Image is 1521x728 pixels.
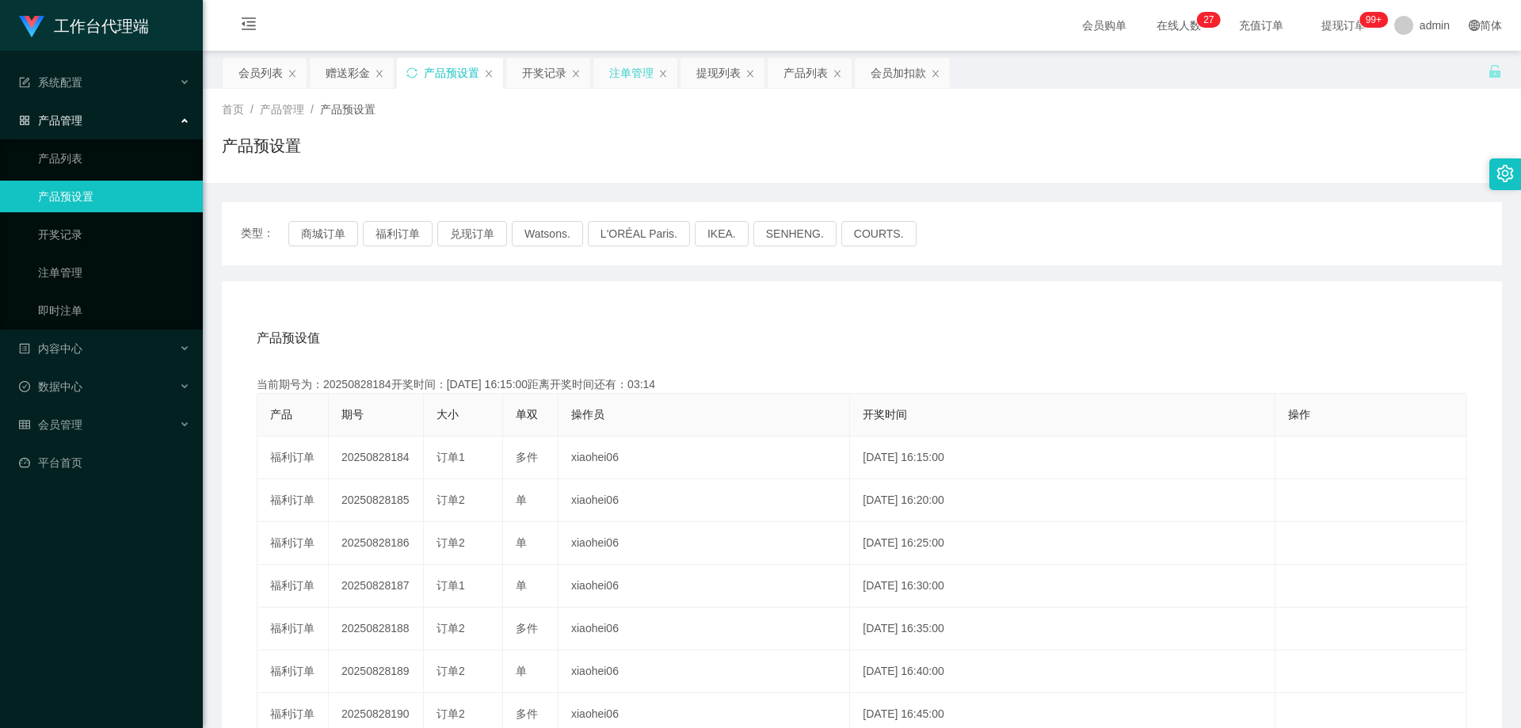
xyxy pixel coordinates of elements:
[850,479,1275,522] td: [DATE] 16:20:00
[1197,12,1220,28] sup: 27
[329,479,424,522] td: 20250828185
[19,115,30,126] i: 图标: appstore-o
[1469,20,1480,31] i: 图标: global
[484,69,494,78] i: 图标: close
[558,608,850,650] td: xiaohei06
[257,565,329,608] td: 福利订单
[406,67,417,78] i: 图标: sync
[436,665,465,677] span: 订单2
[238,58,283,88] div: 会员列表
[436,408,459,421] span: 大小
[19,343,30,354] i: 图标: profile
[329,436,424,479] td: 20250828184
[329,565,424,608] td: 20250828187
[257,650,329,693] td: 福利订单
[522,58,566,88] div: 开奖记录
[436,707,465,720] span: 订单2
[695,221,749,246] button: IKEA.
[320,103,375,116] span: 产品预设置
[38,257,190,288] a: 注单管理
[19,19,149,32] a: 工作台代理端
[609,58,654,88] div: 注单管理
[558,650,850,693] td: xiaohei06
[850,565,1275,608] td: [DATE] 16:30:00
[588,221,690,246] button: L'ORÉAL Paris.
[288,221,358,246] button: 商城订单
[516,665,527,677] span: 单
[326,58,370,88] div: 赠送彩金
[850,608,1275,650] td: [DATE] 16:35:00
[841,221,917,246] button: COURTS.
[241,221,288,246] span: 类型：
[512,221,583,246] button: Watsons.
[436,579,465,592] span: 订单1
[558,522,850,565] td: xiaohei06
[516,494,527,506] span: 单
[850,650,1275,693] td: [DATE] 16:40:00
[19,76,82,89] span: 系统配置
[436,536,465,549] span: 订单2
[19,447,190,478] a: 图标: dashboard平台首页
[257,329,320,348] span: 产品预设值
[19,380,82,393] span: 数据中心
[1209,12,1214,28] p: 7
[257,436,329,479] td: 福利订单
[260,103,304,116] span: 产品管理
[38,295,190,326] a: 即时注单
[436,451,465,463] span: 订单1
[1496,165,1514,182] i: 图标: setting
[696,58,741,88] div: 提现列表
[311,103,314,116] span: /
[19,418,82,431] span: 会员管理
[257,479,329,522] td: 福利订单
[375,69,384,78] i: 图标: close
[516,579,527,592] span: 单
[19,342,82,355] span: 内容中心
[753,221,837,246] button: SENHENG.
[1231,20,1291,31] span: 充值订单
[783,58,828,88] div: 产品列表
[850,436,1275,479] td: [DATE] 16:15:00
[222,134,301,158] h1: 产品预设置
[931,69,940,78] i: 图标: close
[1313,20,1374,31] span: 提现订单
[745,69,755,78] i: 图标: close
[363,221,433,246] button: 福利订单
[1488,64,1502,78] i: 图标: unlock
[38,181,190,212] a: 产品预设置
[19,381,30,392] i: 图标: check-circle-o
[19,114,82,127] span: 产品管理
[270,408,292,421] span: 产品
[1149,20,1209,31] span: 在线人数
[571,69,581,78] i: 图标: close
[341,408,364,421] span: 期号
[516,451,538,463] span: 多件
[436,494,465,506] span: 订单2
[516,707,538,720] span: 多件
[19,419,30,430] i: 图标: table
[558,479,850,522] td: xiaohei06
[257,376,1467,393] div: 当前期号为：20250828184开奖时间：[DATE] 16:15:00距离开奖时间还有：03:14
[863,408,907,421] span: 开奖时间
[516,408,538,421] span: 单双
[516,622,538,635] span: 多件
[250,103,253,116] span: /
[19,16,44,38] img: logo.9652507e.png
[1203,12,1209,28] p: 2
[329,608,424,650] td: 20250828188
[38,219,190,250] a: 开奖记录
[329,522,424,565] td: 20250828186
[222,1,276,51] i: 图标: menu-fold
[437,221,507,246] button: 兑现订单
[571,408,604,421] span: 操作员
[329,650,424,693] td: 20250828189
[516,536,527,549] span: 单
[558,565,850,608] td: xiaohei06
[38,143,190,174] a: 产品列表
[54,1,149,51] h1: 工作台代理端
[222,103,244,116] span: 首页
[1288,408,1310,421] span: 操作
[257,522,329,565] td: 福利订单
[871,58,926,88] div: 会员加扣款
[436,622,465,635] span: 订单2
